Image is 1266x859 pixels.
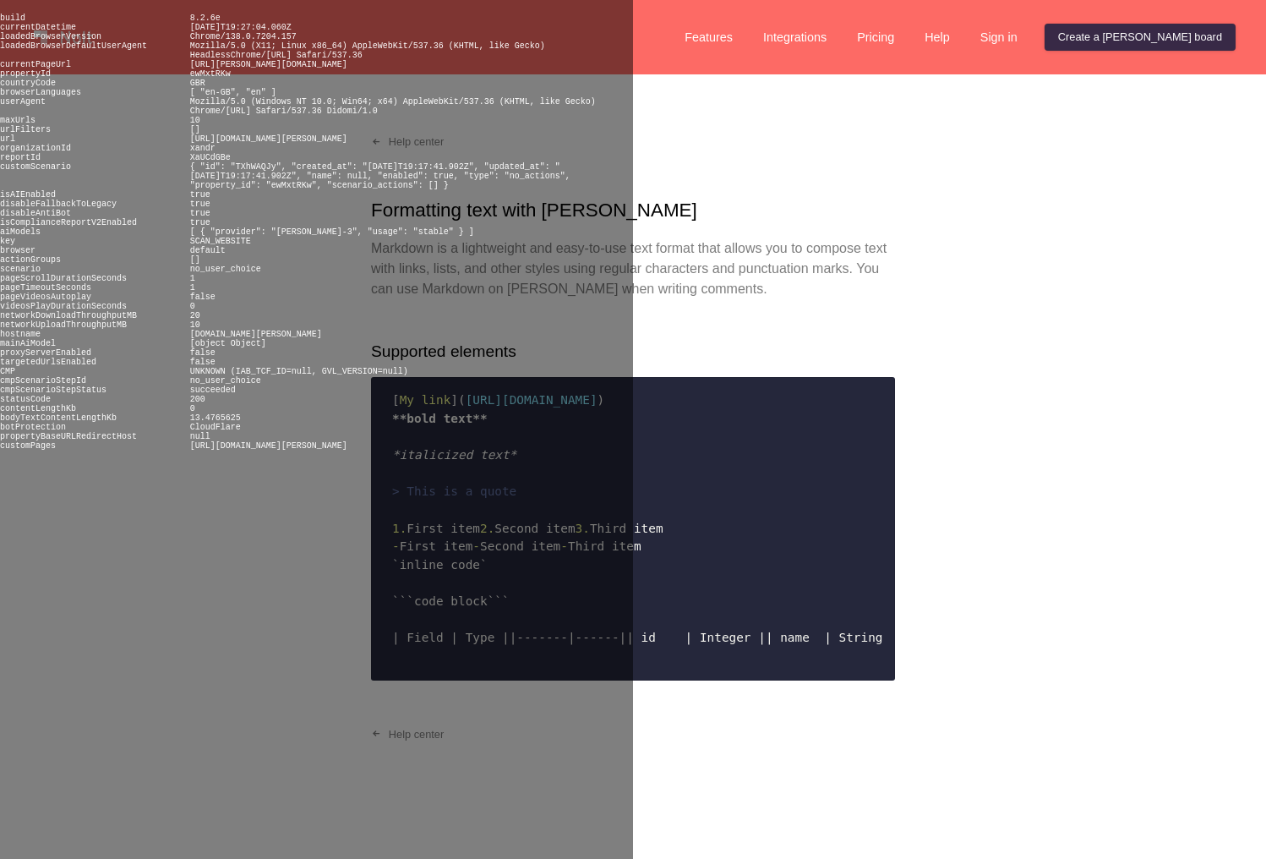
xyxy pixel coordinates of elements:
[190,200,210,209] pre: true
[190,386,236,395] pre: succeeded
[371,196,895,225] h1: Formatting text with [PERSON_NAME]
[967,24,1031,51] a: Sign in
[750,24,840,51] a: Integrations
[190,423,241,432] pre: CloudFlare
[190,320,200,330] pre: 10
[190,432,210,441] pre: null
[190,97,596,116] pre: Mozilla/5.0 (Windows NT 10.0; Win64; x64) AppleWebKit/537.36 (KHTML, like Gecko) Chrome/[URL] Saf...
[190,395,205,404] pre: 200
[190,162,570,190] pre: { "id": "TXhWAQJy", "created_at": "[DATE]T19:17:41.902Z", "updated_at": "[DATE]T19:17:41.902Z", "...
[1045,24,1236,51] a: Create a [PERSON_NAME] board
[190,60,347,69] pre: [URL][PERSON_NAME][DOMAIN_NAME]
[190,14,221,23] pre: 8.2.6e
[190,190,210,200] pre: true
[190,32,297,41] pre: Chrome/138.0.7204.157
[843,24,908,51] a: Pricing
[190,274,195,283] pre: 1
[190,311,200,320] pre: 20
[190,144,216,153] pre: xandr
[190,79,205,88] pre: GBR
[190,134,347,144] pre: [URL][DOMAIN_NAME][PERSON_NAME]
[371,340,895,364] h2: Supported elements
[190,330,322,339] pre: [DOMAIN_NAME][PERSON_NAME]
[190,265,261,274] pre: no_user_choice
[190,88,276,97] pre: [ "en-GB", "en" ]
[190,441,347,451] pre: [URL][DOMAIN_NAME][PERSON_NAME]
[671,24,746,51] a: Features
[190,153,231,162] pre: XaUCdGBe
[190,413,241,423] pre: 13.4765625
[190,255,200,265] pre: []
[190,302,195,311] pre: 0
[371,238,895,299] p: Markdown is a lightweight and easy-to-use text format that allows you to compose text with links,...
[190,116,200,125] pre: 10
[190,293,216,302] pre: false
[190,227,474,237] pre: [ { "provider": "[PERSON_NAME]-3", "usage": "stable" } ]
[190,69,231,79] pre: ewMxtRKw
[382,385,884,672] code: | Field | Type | |-------|------| | id | Integer | | name | String | | active | Boolean |
[911,24,963,51] a: Help
[190,246,226,255] pre: default
[190,367,408,376] pre: UNKNOWN (IAB_TCF_ID=null, GVL_VERSION=null)
[190,125,200,134] pre: []
[190,348,216,358] pre: false
[190,41,545,60] pre: Mozilla/5.0 (X11; Linux x86_64) AppleWebKit/537.36 (KHTML, like Gecko) HeadlessChrome/[URL] Safar...
[190,237,251,246] pre: SCAN_WEBSITE
[190,404,195,413] pre: 0
[190,283,195,293] pre: 1
[190,358,216,367] pre: false
[190,209,210,218] pre: true
[190,218,210,227] pre: true
[190,339,266,348] pre: [object Object]
[190,376,261,386] pre: no_user_choice
[190,23,292,32] pre: [DATE]T19:27:04.060Z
